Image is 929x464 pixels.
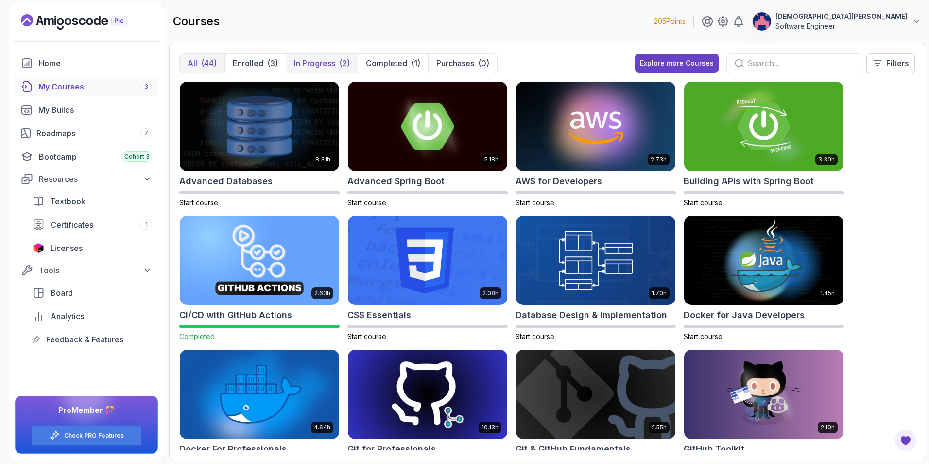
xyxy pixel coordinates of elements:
div: Resources [39,173,152,185]
a: courses [15,77,158,96]
h2: Git & GitHub Fundamentals [516,443,631,456]
img: CI/CD with GitHub Actions card [180,216,339,305]
a: analytics [27,306,158,326]
h2: CSS Essentials [347,308,411,322]
button: All(44) [180,54,224,73]
h2: Git for Professionals [347,443,436,456]
h2: Docker For Professionals [179,443,287,456]
img: Docker for Java Developers card [684,216,843,305]
a: CI/CD with GitHub Actions card2.63hCI/CD with GitHub ActionsCompleted [179,215,340,342]
p: 2.08h [482,289,499,297]
button: Explore more Courses [635,54,719,73]
img: CSS Essentials card [348,216,507,305]
h2: Database Design & Implementation [516,308,667,322]
div: Tools [39,265,152,276]
img: GitHub Toolkit card [684,350,843,439]
a: Check PRO Features [64,432,124,440]
h2: Advanced Databases [179,175,273,188]
div: Roadmaps [36,127,152,139]
a: bootcamp [15,147,158,166]
p: Enrolled [233,57,263,69]
span: Analytics [51,310,84,322]
p: [DEMOGRAPHIC_DATA][PERSON_NAME] [775,12,908,21]
p: 2.73h [651,156,667,163]
p: 2.63h [314,289,330,297]
a: feedback [27,330,158,349]
div: (44) [201,57,217,69]
span: Licenses [50,242,83,254]
a: Landing page [21,14,149,30]
button: Purchases(0) [428,54,497,73]
span: Cohort 3 [124,153,150,161]
span: Textbook [50,196,86,207]
p: Completed [366,57,407,69]
p: Purchases [436,57,474,69]
p: In Progress [294,57,335,69]
p: 3.30h [818,156,835,163]
p: 1.45h [820,289,835,297]
img: Advanced Databases card [180,82,339,171]
a: certificates [27,215,158,234]
span: Start course [684,332,723,340]
span: 3 [144,83,148,90]
span: Start course [516,198,554,207]
div: My Courses [38,81,152,92]
img: Git & GitHub Fundamentals card [516,350,675,439]
p: Filters [886,57,909,69]
div: (1) [411,57,420,69]
h2: Docker for Java Developers [684,308,805,322]
h2: CI/CD with GitHub Actions [179,308,292,322]
a: builds [15,100,158,120]
a: home [15,54,158,73]
a: roadmaps [15,124,158,143]
div: Bootcamp [39,151,152,162]
h2: GitHub Toolkit [684,443,744,456]
img: Building APIs with Spring Boot card [684,82,843,171]
div: (0) [478,57,489,69]
div: (3) [267,57,278,69]
a: board [27,283,158,303]
p: 5.18h [484,156,499,163]
img: Advanced Spring Boot card [348,82,507,171]
span: Completed [179,332,215,340]
p: 1.70h [652,289,667,297]
div: Explore more Courses [640,58,714,68]
p: 2.55h [652,424,667,431]
button: Enrolled(3) [224,54,286,73]
img: user profile image [753,12,771,31]
span: Start course [347,198,386,207]
p: 205 Points [654,17,686,26]
img: Git for Professionals card [348,350,507,439]
button: In Progress(2) [286,54,358,73]
div: Home [39,57,152,69]
h2: courses [173,14,220,29]
img: Database Design & Implementation card [516,216,675,305]
span: Start course [684,198,723,207]
span: Start course [347,332,386,340]
button: Resources [15,170,158,188]
h2: AWS for Developers [516,175,602,188]
p: 10.13h [482,424,499,431]
p: Software Engineer [775,21,908,31]
img: AWS for Developers card [516,82,675,171]
div: (2) [339,57,350,69]
img: jetbrains icon [33,243,44,253]
span: 1 [145,221,148,229]
p: 2.10h [821,424,835,431]
button: Completed(1) [358,54,428,73]
span: Start course [179,198,218,207]
span: Board [51,287,73,299]
a: textbook [27,192,158,211]
span: 7 [144,129,148,137]
p: All [188,57,197,69]
h2: Advanced Spring Boot [347,175,445,188]
button: Filters [866,53,915,73]
span: Certificates [51,219,93,231]
button: Check PRO Features [31,426,142,446]
div: My Builds [38,104,152,116]
span: Start course [516,332,554,340]
a: licenses [27,238,158,258]
img: Docker For Professionals card [180,350,339,439]
button: Open Feedback Button [894,429,917,452]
